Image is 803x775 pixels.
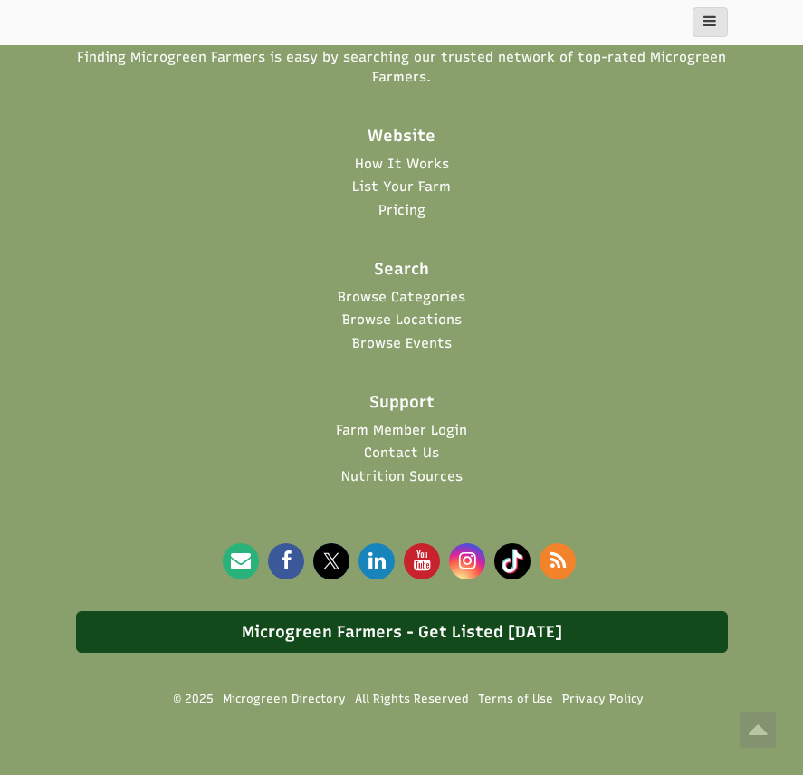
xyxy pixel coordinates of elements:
[223,691,346,707] a: Microgreen Directory
[364,444,439,463] a: Contact Us
[378,201,425,220] a: Pricing
[313,543,349,579] img: Microgreen Directory X
[368,125,435,148] span: Website
[342,311,462,330] a: Browse Locations
[494,543,531,579] img: Microgreen Directory Tiktok
[562,691,644,707] a: Privacy Policy
[355,691,469,707] span: All Rights Reserved
[352,334,452,353] a: Browse Events
[336,421,467,440] a: Farm Member Login
[341,467,463,486] a: Nutrition Sources
[478,691,553,707] a: Terms of Use
[76,48,728,87] span: Finding Microgreen Farmers is easy by searching our trusted network of top-rated Microgreen Farmers.
[369,391,435,415] span: Support
[693,7,728,37] button: main_menu
[352,177,451,196] a: List Your Farm
[174,692,214,707] span: © 2025
[338,288,465,307] a: Browse Categories
[355,155,449,174] a: How It Works
[374,258,429,282] span: Search
[76,611,728,653] a: Microgreen Farmers - Get Listed [DATE]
